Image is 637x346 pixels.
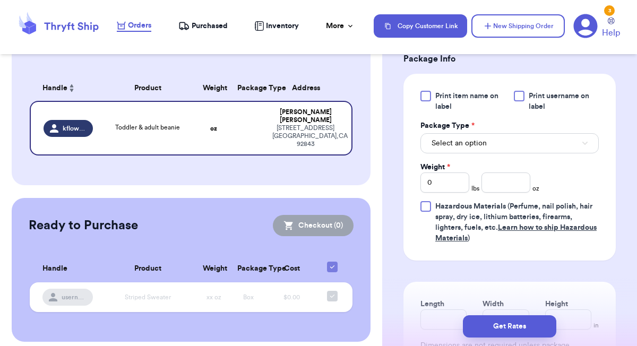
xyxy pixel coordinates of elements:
[420,120,475,131] label: Package Type
[602,27,620,39] span: Help
[254,21,299,31] a: Inventory
[573,14,598,38] a: 3
[326,21,355,31] div: More
[63,124,87,133] span: kflowwers
[420,299,444,309] label: Length
[273,215,354,236] button: Checkout (0)
[283,294,300,300] span: $0.00
[42,83,67,94] span: Handle
[62,293,87,301] span: username
[115,124,180,131] span: Toddler & adult beanie
[435,224,597,242] a: Learn how to ship Hazardous Materials
[272,108,339,124] div: [PERSON_NAME] [PERSON_NAME]
[471,184,479,193] span: lbs
[178,21,228,31] a: Purchased
[529,91,599,112] span: Print username on label
[29,217,138,234] h2: Ready to Purchase
[210,125,217,132] strong: oz
[374,14,467,38] button: Copy Customer Link
[206,294,221,300] span: xx oz
[420,162,450,172] label: Weight
[99,75,196,101] th: Product
[125,294,171,300] span: Striped Sweater
[196,75,231,101] th: Weight
[196,255,231,282] th: Weight
[266,255,318,282] th: Cost
[42,263,67,274] span: Handle
[192,21,228,31] span: Purchased
[403,53,616,65] h3: Package Info
[67,82,76,94] button: Sort ascending
[420,133,599,153] button: Select an option
[99,255,196,282] th: Product
[231,75,265,101] th: Package Type
[532,184,539,193] span: oz
[545,299,568,309] label: Height
[243,294,254,300] span: Box
[602,18,620,39] a: Help
[435,203,506,210] span: Hazardous Materials
[483,299,504,309] label: Width
[435,203,597,242] span: (Perfume, nail polish, hair spray, dry ice, lithium batteries, firearms, lighters, fuels, etc. )
[266,21,299,31] span: Inventory
[128,20,151,31] span: Orders
[471,14,565,38] button: New Shipping Order
[231,255,265,282] th: Package Type
[604,5,615,16] div: 3
[272,124,339,148] div: [STREET_ADDRESS] [GEOGRAPHIC_DATA] , CA 92843
[463,315,556,338] button: Get Rates
[266,75,353,101] th: Address
[435,91,507,112] span: Print item name on label
[117,20,151,32] a: Orders
[432,138,487,149] span: Select an option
